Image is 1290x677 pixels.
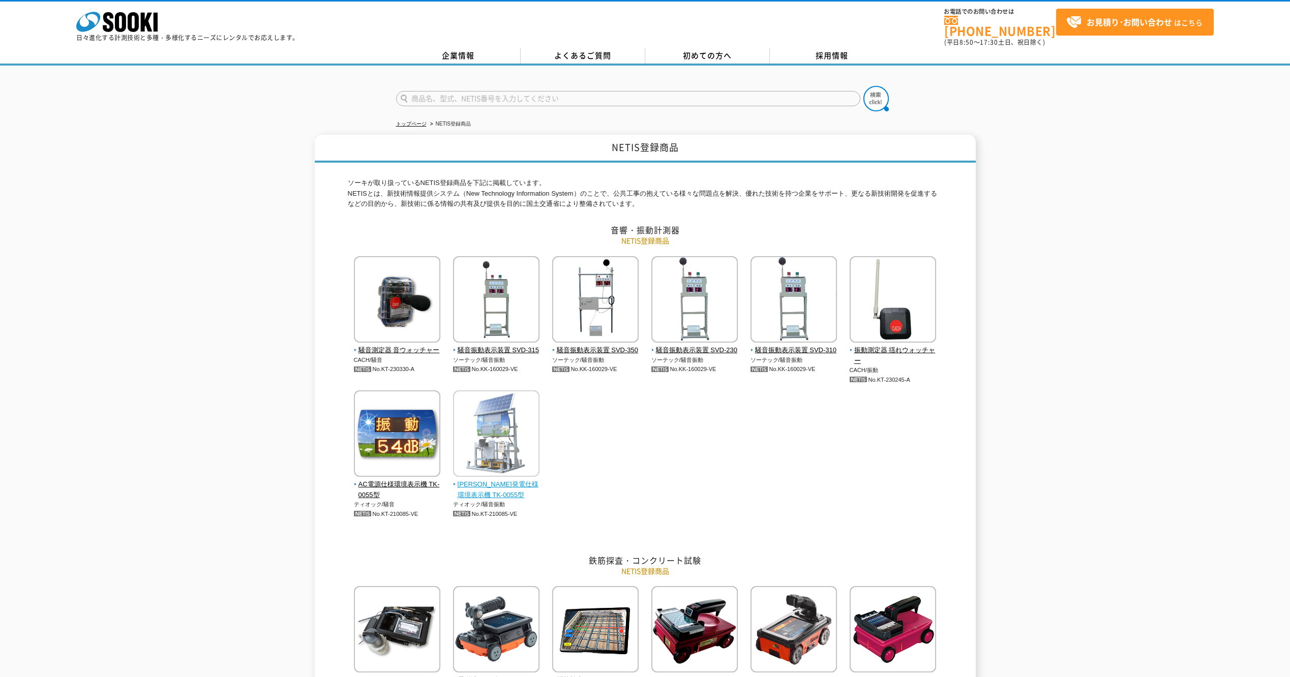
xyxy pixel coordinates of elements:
[552,356,639,364] p: ソーテック/騒音振動
[348,555,943,566] h2: 鉄筋探査・コンクリート試験
[850,256,936,345] img: 振動測定器 揺れウォッチャー
[453,479,540,501] span: [PERSON_NAME]発電仕様環境表示機 TK-0055型
[1087,16,1172,28] strong: お見積り･お問い合わせ
[354,500,441,509] p: ティオック/騒音
[354,335,441,356] a: 騒音測定器 音ウォッチャー
[651,256,738,345] img: 騒音振動表示装置 SVD-230
[770,48,894,64] a: 採用情報
[428,119,471,130] li: NETIS登録商品
[354,470,441,500] a: AC電源仕様環境表示機 TK-0055型
[552,364,639,375] p: No.KK-160029-VE
[396,121,427,127] a: トップページ
[354,390,440,479] img: AC電源仕様環境表示機 TK-0055型
[453,586,539,675] img: 電磁波レーダコンクリート内部探査機 FlexNX
[751,345,837,356] span: 騒音振動表示装置 SVD-310
[552,345,639,356] span: 騒音振動表示装置 SVD-350
[651,586,738,675] img: iRadar ADSPIRE01
[354,356,441,364] p: CACH/騒音
[751,256,837,345] img: 騒音振動表示装置 SVD-310
[453,256,539,345] img: 騒音振動表示装置 SVD-315
[751,364,837,375] p: No.KK-160029-VE
[396,91,860,106] input: 商品名、型式、NETIS番号を入力してください
[751,335,837,356] a: 騒音振動表示装置 SVD-310
[453,509,540,519] p: No.KT-210085-VE
[850,335,937,366] a: 振動測定器 揺れウォッチャー
[76,35,299,41] p: 日々進化する計測技術と多種・多様化するニーズにレンタルでお応えします。
[348,178,943,209] p: ソーキが取り扱っているNETIS登録商品を下記に掲載しています。 NETISとは、新技術情報提供システム（New Technology Information System）のことで、公共工事の...
[453,345,540,356] span: 騒音振動表示装置 SVD-315
[453,390,539,479] img: 太陽光発電仕様環境表示機 TK-0055型
[354,509,441,519] p: No.KT-210085-VE
[1066,15,1203,30] span: はこちら
[354,479,441,501] span: AC電源仕様環境表示機 TK-0055型
[354,345,441,356] span: 騒音測定器 音ウォッチャー
[453,356,540,364] p: ソーテック/騒音振動
[552,256,639,345] img: 騒音振動表示装置 SVD-350
[645,48,770,64] a: 初めての方へ
[453,364,540,375] p: No.KK-160029-VE
[751,586,837,675] img: ストラクチャスキャン SIR-EZ XT
[944,16,1056,37] a: [PHONE_NUMBER]
[348,235,943,246] p: NETIS登録商品
[348,225,943,235] h2: 音響・振動計測器
[944,38,1045,47] span: (平日 ～ 土日、祝日除く)
[751,356,837,364] p: ソーテック/騒音振動
[354,256,440,345] img: 騒音測定器 音ウォッチャー
[453,335,540,356] a: 騒音振動表示装置 SVD-315
[651,356,738,364] p: ソーテック/騒音振動
[552,586,639,675] img: 配筋検査ARシステム BAIAS
[354,586,440,675] img: パーマトール AC
[315,135,976,163] h1: NETIS登録商品
[850,375,937,385] p: No.KT-230245-A
[453,500,540,509] p: ティオック/騒音振動
[683,50,732,61] span: 初めての方へ
[521,48,645,64] a: よくあるご質問
[354,364,441,375] p: No.KT-230330-A
[651,345,738,356] span: 騒音振動表示装置 SVD-230
[863,86,889,111] img: btn_search.png
[396,48,521,64] a: 企業情報
[552,335,639,356] a: 騒音振動表示装置 SVD-350
[959,38,974,47] span: 8:50
[850,586,936,675] img: ハンディサーチ NJJ-200K(3D可視化ソフト付)
[453,470,540,500] a: [PERSON_NAME]発電仕様環境表示機 TK-0055型
[651,364,738,375] p: No.KK-160029-VE
[348,566,943,576] p: NETIS登録商品
[850,366,937,375] p: CACH/振動
[944,9,1056,15] span: お電話でのお問い合わせは
[651,335,738,356] a: 騒音振動表示装置 SVD-230
[1056,9,1214,36] a: お見積り･お問い合わせはこちら
[850,345,937,366] span: 振動測定器 揺れウォッチャー
[980,38,998,47] span: 17:30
